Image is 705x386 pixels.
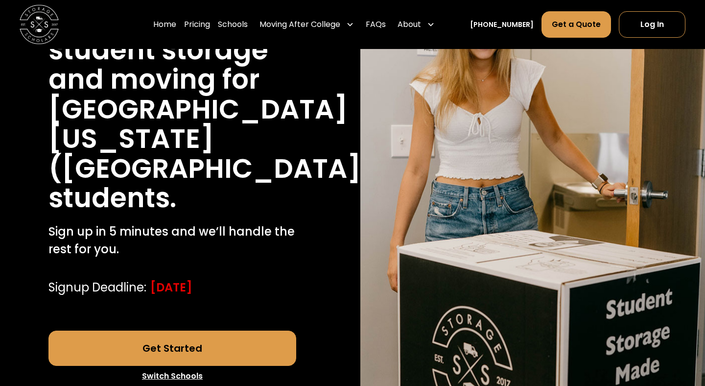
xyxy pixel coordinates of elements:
[259,19,340,30] div: Moving After College
[541,11,611,38] a: Get a Quote
[366,11,386,38] a: FAQs
[48,95,374,184] h1: [GEOGRAPHIC_DATA][US_STATE] ([GEOGRAPHIC_DATA])
[150,279,192,296] div: [DATE]
[256,11,358,38] div: Moving After College
[48,331,297,366] a: Get Started
[398,19,421,30] div: About
[184,11,210,38] a: Pricing
[48,183,176,213] h1: students.
[619,11,685,38] a: Log In
[20,5,59,44] img: Storage Scholars main logo
[218,11,248,38] a: Schools
[394,11,439,38] div: About
[48,279,146,296] div: Signup Deadline:
[470,20,534,30] a: [PHONE_NUMBER]
[153,11,176,38] a: Home
[48,223,297,258] p: Sign up in 5 minutes and we’ll handle the rest for you.
[48,5,297,95] h1: Stress free student storage and moving for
